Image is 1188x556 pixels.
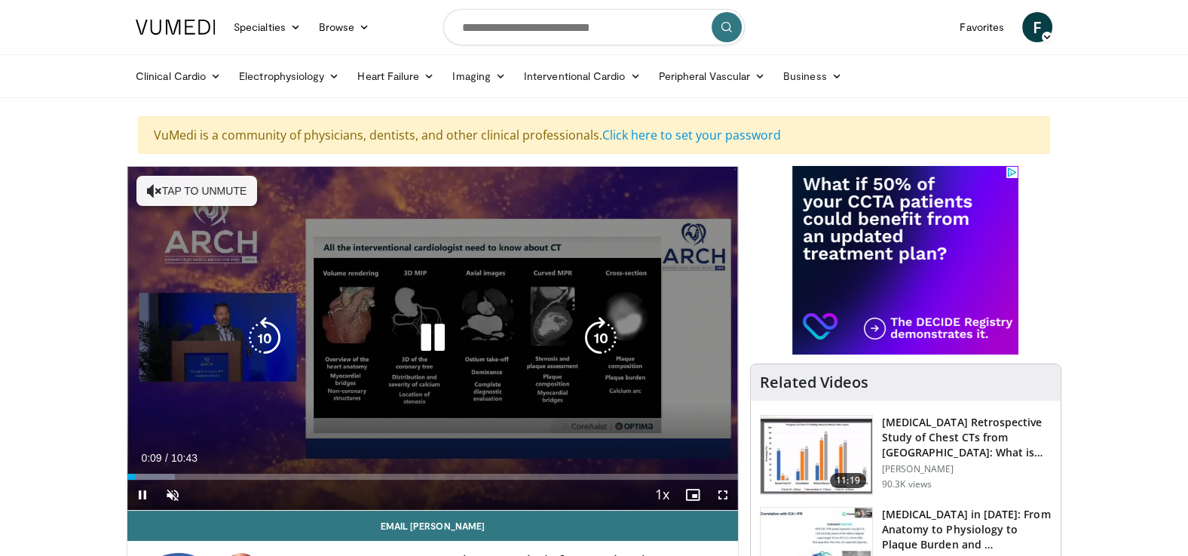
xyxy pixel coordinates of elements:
a: Peripheral Vascular [650,61,774,91]
span: 10:43 [171,452,197,464]
a: Browse [310,12,379,42]
a: Business [774,61,851,91]
h3: [MEDICAL_DATA] in [DATE]: From Anatomy to Physiology to Plaque Burden and … [882,507,1052,552]
a: Imaging [443,61,515,91]
a: Click here to set your password [602,127,781,143]
p: [PERSON_NAME] [882,463,1052,475]
h4: Related Videos [760,373,868,392]
h3: [MEDICAL_DATA] Retrospective Study of Chest CTs from [GEOGRAPHIC_DATA]: What is the Re… [882,415,1052,460]
a: Interventional Cardio [515,61,650,91]
video-js: Video Player [127,167,738,511]
a: Clinical Cardio [127,61,230,91]
p: 90.3K views [882,478,932,490]
button: Tap to unmute [136,176,257,206]
div: Progress Bar [127,474,738,480]
a: Email [PERSON_NAME] [127,511,738,541]
span: 0:09 [141,452,161,464]
iframe: Advertisement [792,166,1018,355]
span: / [165,452,168,464]
span: 11:19 [830,473,866,488]
a: Heart Failure [348,61,443,91]
div: VuMedi is a community of physicians, dentists, and other clinical professionals. [138,116,1050,154]
button: Pause [127,480,158,510]
a: Electrophysiology [230,61,348,91]
button: Unmute [158,480,188,510]
a: 11:19 [MEDICAL_DATA] Retrospective Study of Chest CTs from [GEOGRAPHIC_DATA]: What is the Re… [PE... [760,415,1052,495]
a: Specialties [225,12,310,42]
button: Fullscreen [708,480,738,510]
button: Enable picture-in-picture mode [678,480,708,510]
input: Search topics, interventions [443,9,745,45]
a: Favorites [951,12,1013,42]
img: c2eb46a3-50d3-446d-a553-a9f8510c7760.150x105_q85_crop-smart_upscale.jpg [761,416,872,494]
img: VuMedi Logo [136,20,216,35]
a: F [1022,12,1052,42]
button: Playback Rate [648,480,678,510]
